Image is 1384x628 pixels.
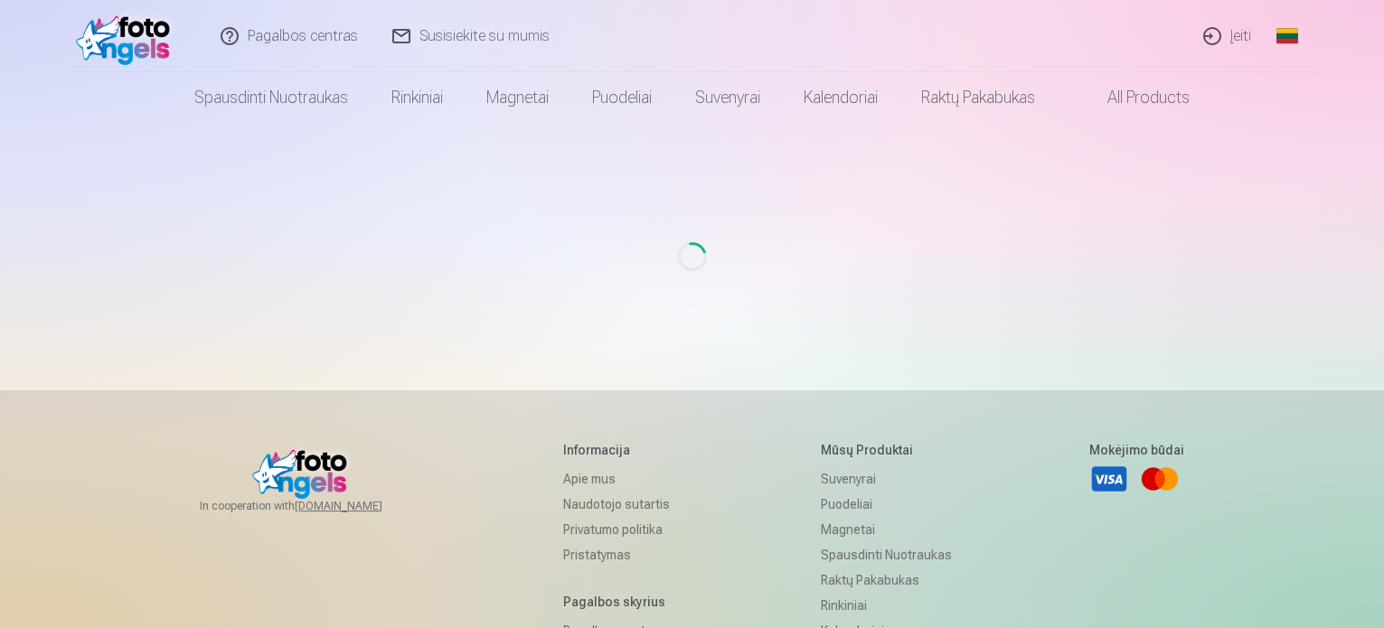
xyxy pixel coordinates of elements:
a: Suvenyrai [673,72,782,123]
h5: Mūsų produktai [821,441,952,459]
h5: Informacija [563,441,683,459]
a: Pristatymas [563,542,683,567]
a: Raktų pakabukas [899,72,1057,123]
a: Raktų pakabukas [821,567,952,593]
a: Mastercard [1140,459,1180,499]
a: Spausdinti nuotraukas [821,542,952,567]
a: Visa [1089,459,1129,499]
h5: Mokėjimo būdai [1089,441,1184,459]
a: Magnetai [821,517,952,542]
a: Rinkiniai [370,72,465,123]
a: Naudotojo sutartis [563,492,683,517]
a: Puodeliai [570,72,673,123]
a: Kalendoriai [782,72,899,123]
a: Privatumo politika [563,517,683,542]
a: Magnetai [465,72,570,123]
a: Spausdinti nuotraukas [173,72,370,123]
a: Rinkiniai [821,593,952,618]
a: Puodeliai [821,492,952,517]
a: [DOMAIN_NAME] [295,499,426,513]
a: Apie mus [563,466,683,492]
h5: Pagalbos skyrius [563,593,683,611]
span: In cooperation with [200,499,426,513]
a: All products [1057,72,1211,123]
a: Suvenyrai [821,466,952,492]
img: /fa2 [76,7,180,65]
